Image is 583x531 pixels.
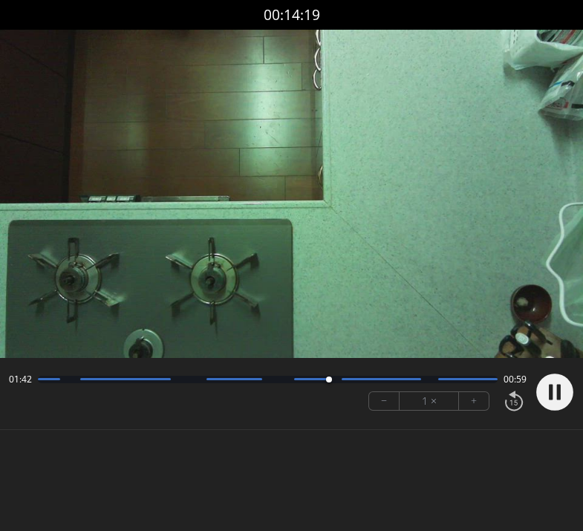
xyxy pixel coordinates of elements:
[369,392,400,410] button: −
[264,4,320,26] a: 00:14:19
[9,374,32,385] span: 01:42
[504,374,527,385] span: 00:59
[400,392,459,410] div: 1 ×
[459,392,489,410] button: +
